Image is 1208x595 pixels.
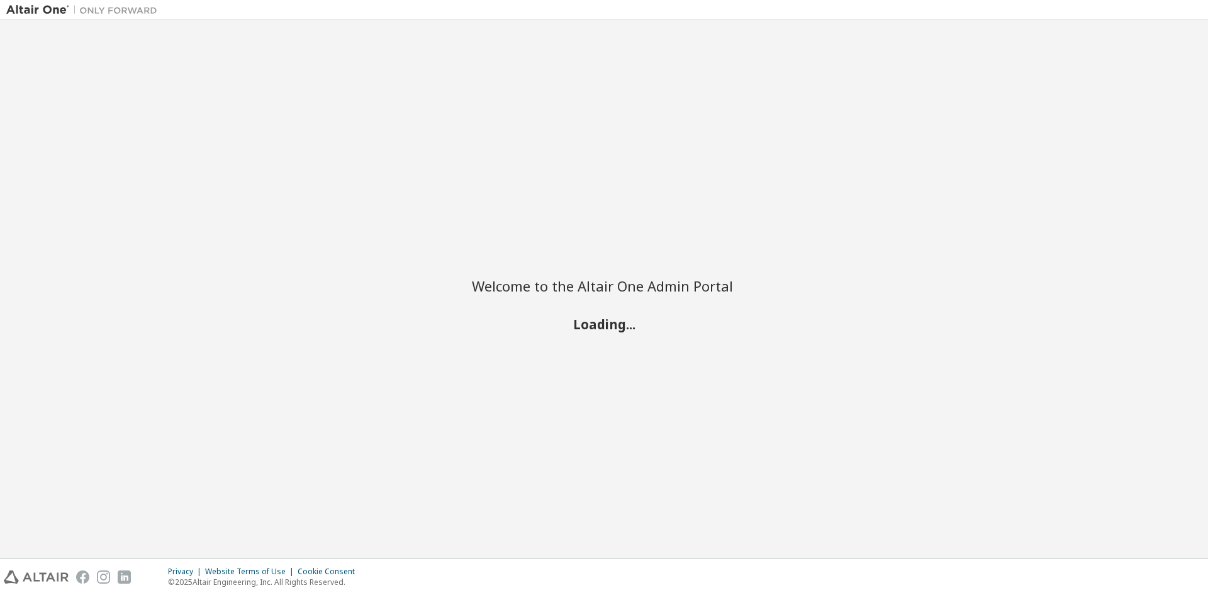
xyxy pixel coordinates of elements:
img: Altair One [6,4,164,16]
div: Website Terms of Use [205,567,298,577]
h2: Welcome to the Altair One Admin Portal [472,277,736,295]
img: facebook.svg [76,570,89,584]
img: altair_logo.svg [4,570,69,584]
div: Privacy [168,567,205,577]
img: linkedin.svg [118,570,131,584]
img: instagram.svg [97,570,110,584]
div: Cookie Consent [298,567,362,577]
p: © 2025 Altair Engineering, Inc. All Rights Reserved. [168,577,362,587]
h2: Loading... [472,315,736,332]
